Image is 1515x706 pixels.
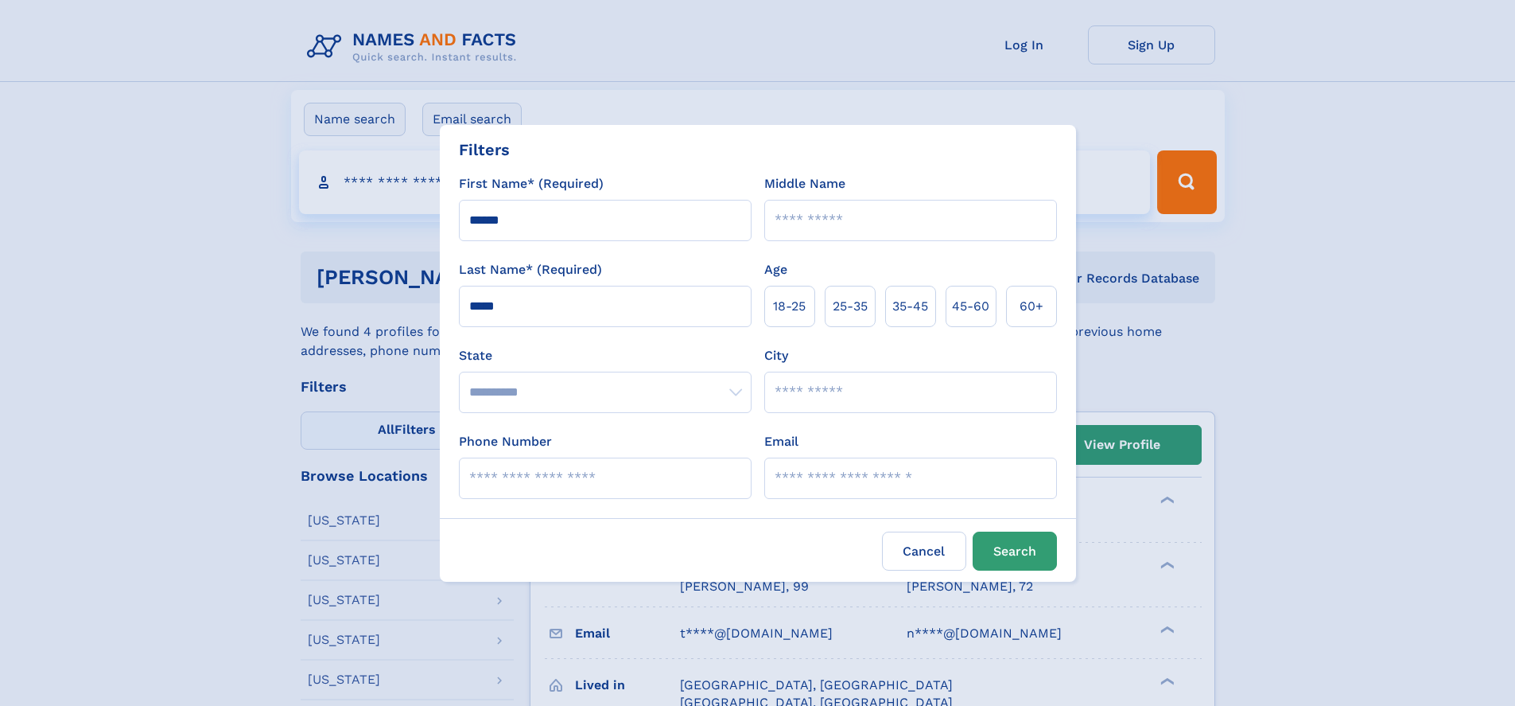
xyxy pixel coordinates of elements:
[833,297,868,316] span: 25‑35
[892,297,928,316] span: 35‑45
[764,174,845,193] label: Middle Name
[764,432,798,451] label: Email
[459,260,602,279] label: Last Name* (Required)
[973,532,1057,571] button: Search
[773,297,806,316] span: 18‑25
[459,346,752,365] label: State
[764,346,788,365] label: City
[459,174,604,193] label: First Name* (Required)
[764,260,787,279] label: Age
[459,138,510,162] div: Filters
[882,532,966,571] label: Cancel
[459,432,552,451] label: Phone Number
[1020,297,1043,316] span: 60+
[952,297,989,316] span: 45‑60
